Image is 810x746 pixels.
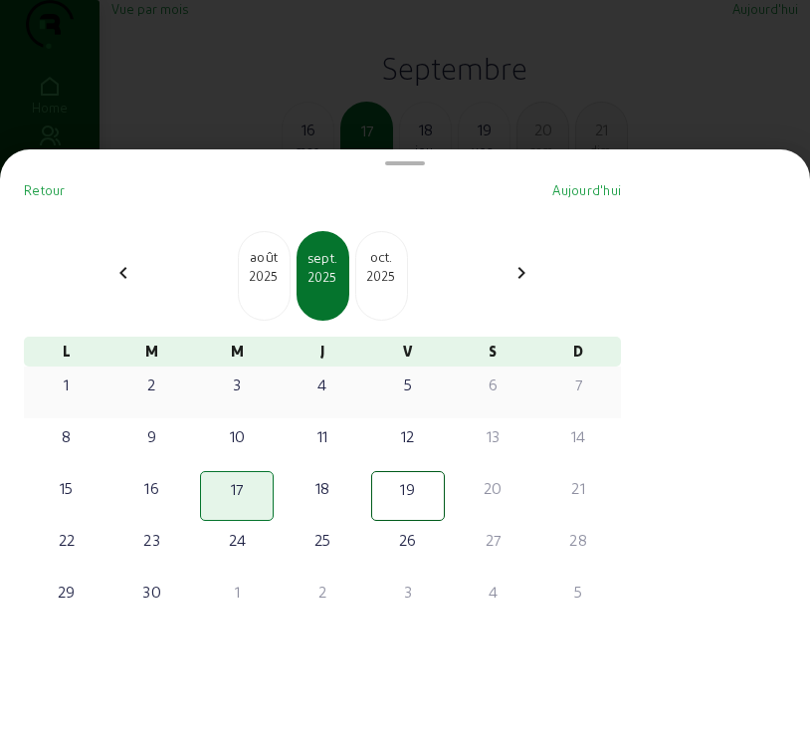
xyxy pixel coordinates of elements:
[288,373,357,396] div: 4
[451,337,536,367] div: S
[299,268,347,286] div: 2025
[24,337,109,367] div: L
[459,528,528,552] div: 27
[552,182,621,197] span: Aujourd'hui
[356,267,407,285] div: 2025
[543,528,613,552] div: 28
[117,424,187,448] div: 9
[24,182,66,197] span: Retour
[373,424,443,448] div: 12
[299,248,347,268] div: sept.
[32,424,101,448] div: 8
[459,580,528,604] div: 4
[117,476,187,500] div: 16
[543,476,613,500] div: 21
[203,477,271,501] div: 17
[543,373,613,396] div: 7
[509,261,533,285] mat-icon: chevron_right
[288,476,357,500] div: 18
[459,424,528,448] div: 13
[194,337,280,367] div: M
[202,424,272,448] div: 10
[202,580,272,604] div: 1
[288,424,357,448] div: 11
[543,424,613,448] div: 14
[32,476,101,500] div: 15
[32,580,101,604] div: 29
[117,528,187,552] div: 23
[543,580,613,604] div: 5
[356,247,407,267] div: oct.
[117,580,187,604] div: 30
[459,373,528,396] div: 6
[373,580,443,604] div: 3
[373,528,443,552] div: 26
[202,528,272,552] div: 24
[280,337,365,367] div: J
[365,337,451,367] div: V
[288,580,357,604] div: 2
[288,528,357,552] div: 25
[535,337,621,367] div: D
[32,373,101,396] div: 1
[239,267,290,285] div: 2025
[117,373,187,396] div: 2
[32,528,101,552] div: 22
[239,247,290,267] div: août
[202,373,272,396] div: 3
[459,476,528,500] div: 20
[109,337,195,367] div: M
[374,477,442,501] div: 19
[373,373,443,396] div: 5
[111,261,135,285] mat-icon: chevron_left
